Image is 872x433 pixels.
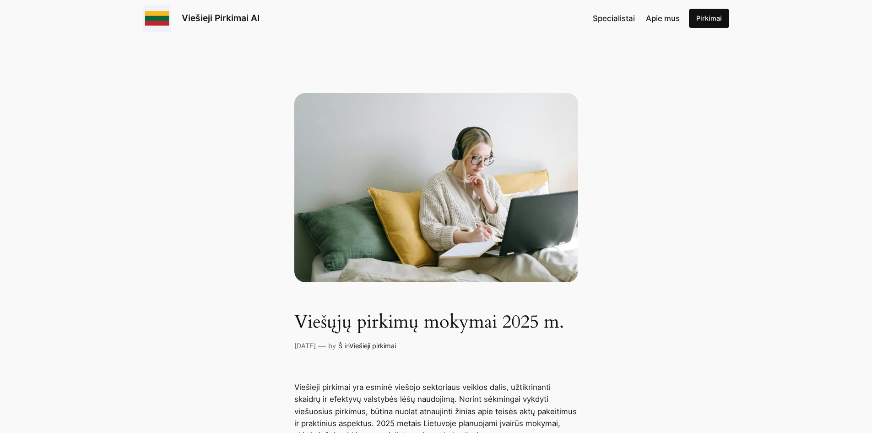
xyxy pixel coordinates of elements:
[646,14,680,23] span: Apie mus
[349,342,396,350] a: Viešieji pirkimai
[294,342,316,350] a: [DATE]
[593,12,635,24] a: Specialistai
[328,341,336,351] p: by
[182,12,260,23] a: Viešieji Pirkimai AI
[143,5,171,32] img: Viešieji pirkimai logo
[338,342,342,350] a: Š
[294,93,578,282] : photo of woman taking notes
[646,12,680,24] a: Apie mus
[593,12,680,24] nav: Navigation
[318,340,326,352] p: —
[294,312,578,333] h1: Viešųjų pirkimų mokymai 2025 m.
[345,342,349,350] span: in
[689,9,729,28] a: Pirkimai
[593,14,635,23] span: Specialistai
